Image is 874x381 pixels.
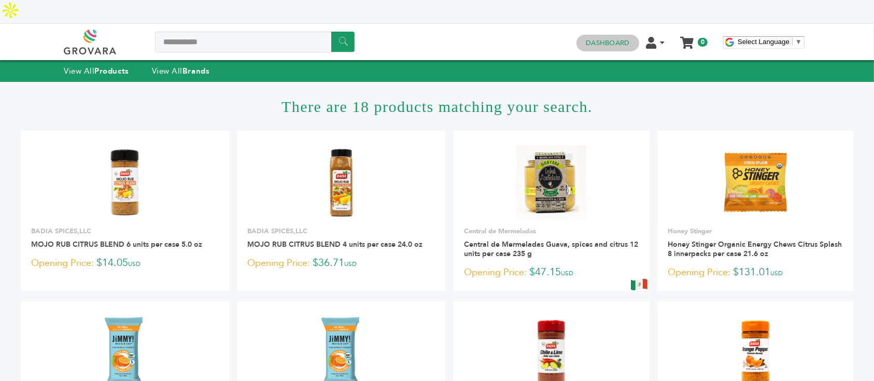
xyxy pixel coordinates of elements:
[128,260,140,268] span: USD
[464,227,639,236] p: Central de Mermeladas
[464,265,639,280] p: $47.15
[668,227,843,236] p: Honey Stinger
[771,269,783,277] span: USD
[182,66,209,76] strong: Brands
[738,38,790,46] span: Select Language
[668,239,842,259] a: Honey Stinger Organic Energy Chews Citrus Splash 8 innerpacks per case 21.6 oz
[94,66,129,76] strong: Products
[561,269,573,277] span: USD
[21,82,853,131] h1: There are 18 products matching your search.
[248,256,311,270] span: Opening Price:
[345,260,357,268] span: USD
[304,145,379,220] img: MOJO RUB CITRUS BLEND 4 units per case 24.0 oz
[586,38,629,48] a: Dashboard
[31,256,94,270] span: Opening Price:
[64,66,129,76] a: View AllProducts
[516,145,586,220] img: Central de Mermeladas Guava, spices and citrus 12 units per case 235 g
[31,227,219,236] p: BADIA SPICES,LLC
[464,239,638,259] a: Central de Mermeladas Guava, spices and citrus 12 units per case 235 g
[668,265,731,279] span: Opening Price:
[738,38,802,46] a: Select Language​
[152,66,210,76] a: View AllBrands
[668,265,843,280] p: $131.01
[31,239,202,249] a: MOJO RUB CITRUS BLEND 6 units per case 5.0 oz
[248,239,423,249] a: MOJO RUB CITRUS BLEND 4 units per case 24.0 oz
[681,33,693,44] a: My Cart
[718,145,793,220] img: Honey Stinger Organic Energy Chews Citrus Splash 8 innerpacks per case 21.6 oz
[248,256,435,271] p: $36.71
[698,38,708,47] span: 0
[88,145,163,220] img: MOJO RUB CITRUS BLEND 6 units per case 5.0 oz
[464,265,527,279] span: Opening Price:
[248,227,435,236] p: BADIA SPICES,LLC
[155,32,355,52] input: Search a product or brand...
[795,38,802,46] span: ▼
[31,256,219,271] p: $14.05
